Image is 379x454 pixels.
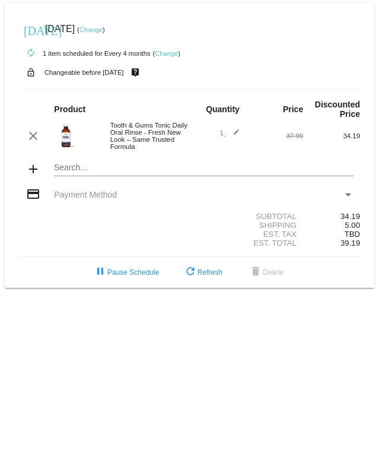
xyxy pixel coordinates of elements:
[84,262,168,283] button: Pause Schedule
[219,129,240,136] span: 1
[128,65,142,80] mat-icon: live_help
[54,104,85,114] strong: Product
[77,26,105,33] small: ( )
[189,230,303,239] div: Est. Tax
[24,46,38,61] mat-icon: autorenew
[345,230,360,239] span: TBD
[26,129,40,143] mat-icon: clear
[155,50,178,57] a: Change
[26,187,40,201] mat-icon: credit_card
[189,239,303,247] div: Est. Total
[249,268,284,277] span: Delete
[315,100,360,119] strong: Discounted Price
[183,265,198,280] mat-icon: refresh
[174,262,232,283] button: Refresh
[44,69,124,76] small: Changeable before [DATE]
[249,265,263,280] mat-icon: delete
[93,265,107,280] mat-icon: pause
[54,123,78,147] img: Single-New-Tonic-Bottle.png
[345,221,360,230] span: 5.00
[183,268,222,277] span: Refresh
[189,221,303,230] div: Shipping
[24,23,38,37] mat-icon: [DATE]
[19,50,151,57] small: 1 item scheduled for Every 4 months
[189,212,303,221] div: Subtotal
[283,104,303,114] strong: Price
[26,162,40,176] mat-icon: add
[246,132,303,139] div: 37.99
[303,212,360,221] div: 34.19
[340,239,360,247] span: 39.19
[54,163,353,173] input: Search...
[93,268,159,277] span: Pause Schedule
[54,190,353,199] mat-select: Payment Method
[225,129,240,143] mat-icon: edit
[54,190,117,199] span: Payment Method
[303,132,360,139] div: 34.19
[24,65,38,80] mat-icon: lock_open
[79,26,103,33] a: Change
[104,122,190,150] div: Tooth & Gums Tonic Daily Oral Rinse - Fresh New Look – Same Trusted Formula
[152,50,180,57] small: ( )
[206,104,240,114] strong: Quantity
[239,262,293,283] button: Delete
